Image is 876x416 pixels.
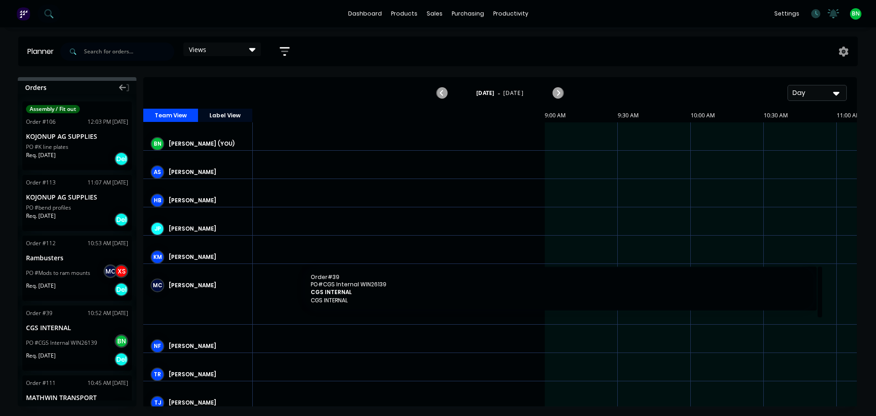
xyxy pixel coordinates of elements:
button: Previous page [437,87,448,99]
div: MATHWIN TRANSPORT [26,393,128,402]
div: CGS INTERNAL [26,323,128,332]
div: purchasing [447,7,489,21]
div: Planner [27,46,58,57]
span: [DATE] [503,89,524,97]
p: CGS INTERNAL [311,297,808,304]
a: dashboard [344,7,386,21]
div: [PERSON_NAME] (You) [169,140,245,148]
span: Req. [DATE] [26,212,56,220]
div: Order # 111 [26,379,56,387]
span: - [498,88,500,99]
div: Order # 113 [26,179,56,187]
div: [PERSON_NAME] [169,399,245,407]
div: [PERSON_NAME] [169,196,245,205]
strong: [DATE] [476,89,495,97]
div: 9:30 AM [618,109,691,122]
span: BN [852,10,860,18]
div: NF [151,339,164,353]
div: MC [104,264,117,278]
div: [PERSON_NAME] [169,253,245,261]
div: 9:00 AM [545,109,618,122]
div: PO #Mods to ram mounts [26,269,90,277]
div: Del [115,283,128,296]
div: XS [115,264,128,278]
div: 10:53 AM [DATE] [88,239,128,247]
div: MC [151,279,164,292]
div: Order # 106 [26,118,56,126]
div: TJ [151,396,164,410]
span: Assembly / Fit out [26,105,80,113]
div: HB [151,194,164,207]
div: productivity [489,7,533,21]
div: 10:45 AM [DATE] [88,379,128,387]
div: Order # 112 [26,239,56,247]
div: 12:03 PM [DATE] [88,118,128,126]
div: 11:07 AM [DATE] [88,179,128,187]
div: BN [115,334,128,348]
div: products [386,7,422,21]
div: 10:52 AM [DATE] [88,309,128,317]
img: Factory [16,7,30,21]
div: AS [151,165,164,179]
div: KM [151,250,164,264]
div: [PERSON_NAME] [169,168,245,176]
button: Next page [553,87,563,99]
div: [PERSON_NAME] [169,225,245,233]
div: Del [115,152,128,166]
div: KOJONUP AG SUPPLIES [26,192,128,202]
div: JP [151,222,164,236]
button: Team View [143,109,198,122]
div: [PERSON_NAME] [169,370,245,379]
div: BN [151,137,164,151]
input: Search for orders... [84,42,174,61]
div: PO #K line plates [26,143,68,151]
div: Order # 39 [26,309,52,317]
div: PO #CGS Internal WIN26139 [26,339,97,347]
div: Del [115,353,128,366]
div: TR [151,368,164,381]
span: Views [189,45,206,54]
div: 10:30 AM [764,109,837,122]
span: Orders [25,83,47,92]
div: Rambusters [26,253,128,263]
button: Day [787,85,847,101]
span: Req. [DATE] [26,282,56,290]
div: KOJONUP AG SUPPLIES [26,132,128,141]
div: Del [115,213,128,226]
div: [PERSON_NAME] [169,281,245,290]
span: Req. [DATE] [26,352,56,360]
span: Req. [DATE] [26,151,56,159]
div: PO #bend profiles [26,204,71,212]
span: PO # CGS Internal WIN26139 [311,281,808,288]
div: 10:00 AM [691,109,764,122]
span: CGS INTERNAL [311,289,759,295]
button: Label View [198,109,253,122]
div: settings [770,7,804,21]
div: sales [422,7,447,21]
span: Order # 39 [311,274,808,280]
div: [PERSON_NAME] [169,342,245,350]
div: Day [793,88,834,98]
